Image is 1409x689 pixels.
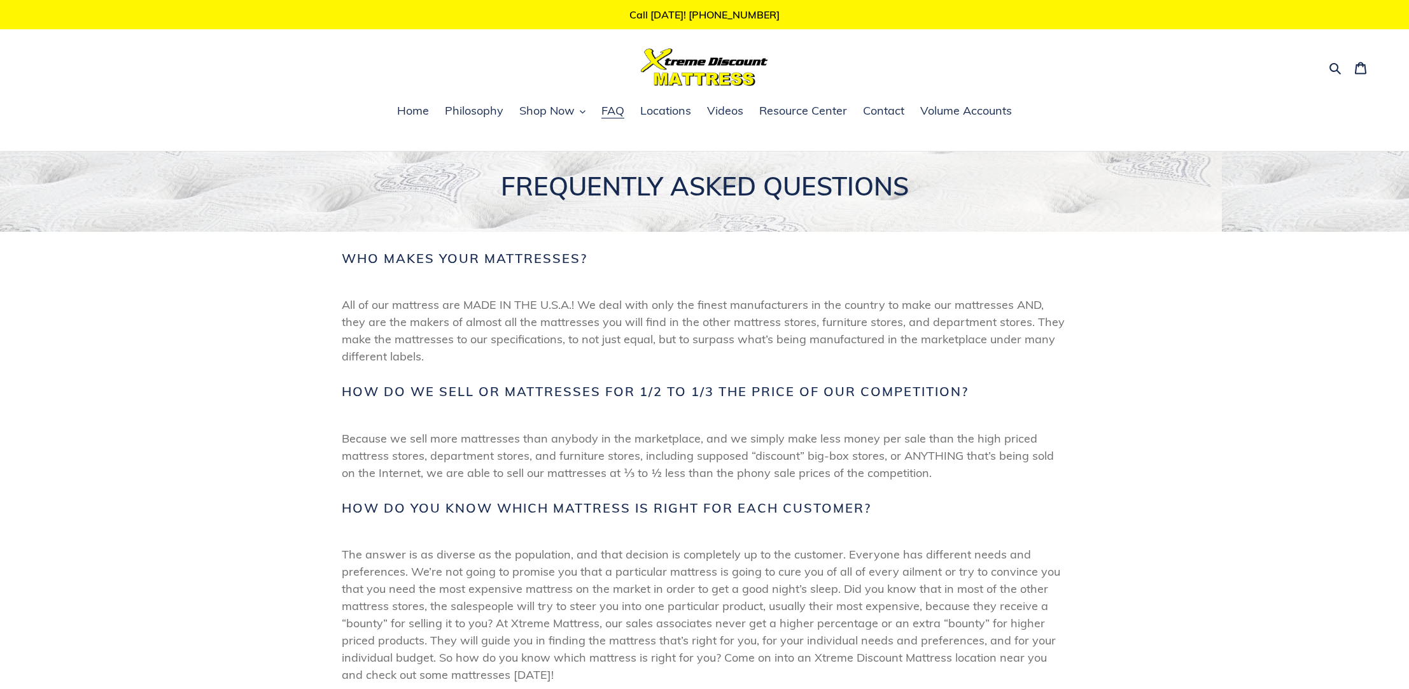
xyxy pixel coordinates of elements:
[701,102,750,121] a: Videos
[634,102,697,121] a: Locations
[759,103,847,118] span: Resource Center
[445,103,503,118] span: Philosophy
[391,102,435,121] a: Home
[707,103,743,118] span: Videos
[342,546,1067,683] span: The answer is as diverse as the population, and that decision is completely up to the customer. E...
[342,384,969,399] span: How do we sell or mattresses for 1/2 to 1/3 the price of our competition?
[641,48,768,86] img: Xtreme Discount Mattress
[601,103,624,118] span: FAQ
[342,501,871,516] span: How do you know which mattress is right for each customer?
[501,171,909,201] span: FREQUENTLY ASKED QUESTIONS
[519,103,575,118] span: Shop Now
[914,102,1018,121] a: Volume Accounts
[753,102,853,121] a: Resource Center
[342,296,1067,365] span: All of our mattress are MADE IN THE U.S.A.! We deal with only the finest manufacturers in the cou...
[640,103,691,118] span: Locations
[342,430,1067,481] span: Because we sell more mattresses than anybody in the marketplace, and we simply make less money pe...
[438,102,510,121] a: Philosophy
[397,103,429,118] span: Home
[857,102,911,121] a: Contact
[863,103,904,118] span: Contact
[595,102,631,121] a: FAQ
[920,103,1012,118] span: Volume Accounts
[342,251,587,266] span: Who makes your mattresses?
[513,102,592,121] button: Shop Now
